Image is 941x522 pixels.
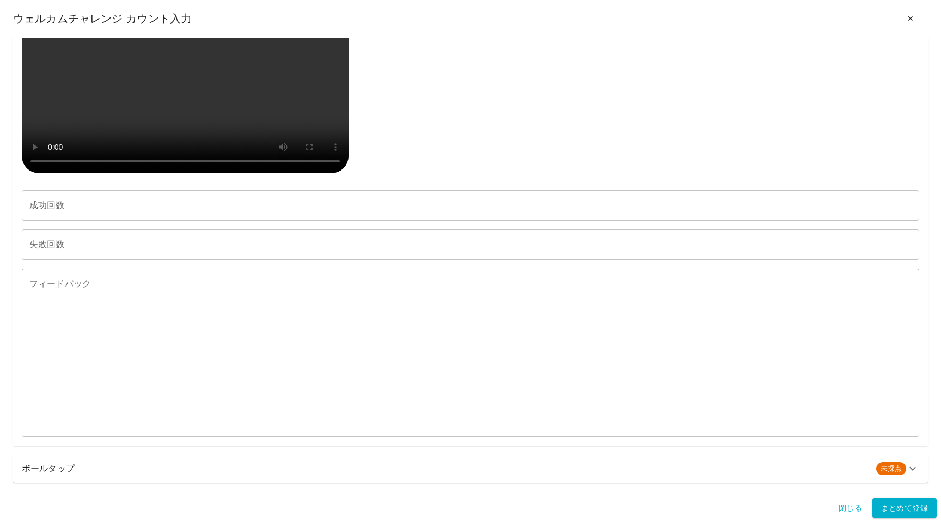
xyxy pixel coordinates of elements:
[872,498,937,518] button: まとめて登録
[893,9,928,29] button: ✕
[22,461,867,476] h6: ボールタップ
[833,498,868,518] button: 閉じる
[13,9,928,29] div: ウェルカムチャレンジ カウント入力
[876,463,906,474] span: 未採点
[13,454,928,483] div: ボールタップ未採点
